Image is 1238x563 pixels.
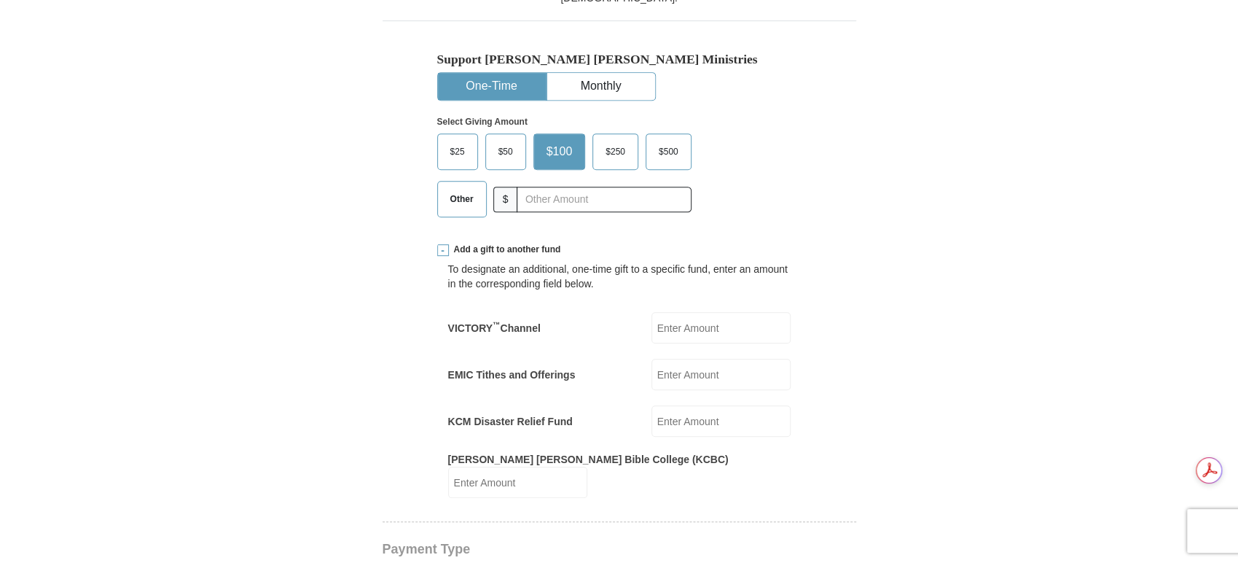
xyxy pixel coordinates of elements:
span: $100 [539,141,580,163]
button: One-Time [438,73,546,100]
span: Add a gift to another fund [449,244,561,256]
input: Enter Amount [651,312,791,343]
label: EMIC Tithes and Offerings [448,368,576,382]
input: Other Amount [517,187,691,212]
span: $250 [598,141,632,163]
span: Other [443,188,481,210]
span: $50 [491,141,520,163]
span: $500 [651,141,686,163]
label: KCM Disaster Relief Fund [448,414,573,429]
input: Enter Amount [651,405,791,437]
strong: Select Giving Amount [437,117,528,127]
span: $25 [443,141,472,163]
h5: Support [PERSON_NAME] [PERSON_NAME] Ministries [437,52,802,67]
span: $ [493,187,518,212]
sup: ™ [493,320,501,329]
button: Monthly [547,73,655,100]
input: Enter Amount [448,467,587,498]
label: VICTORY Channel [448,321,541,335]
h4: Payment Type [383,543,856,555]
div: To designate an additional, one-time gift to a specific fund, enter an amount in the correspondin... [448,262,791,291]
input: Enter Amount [651,359,791,390]
label: [PERSON_NAME] [PERSON_NAME] Bible College (KCBC) [448,452,729,467]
